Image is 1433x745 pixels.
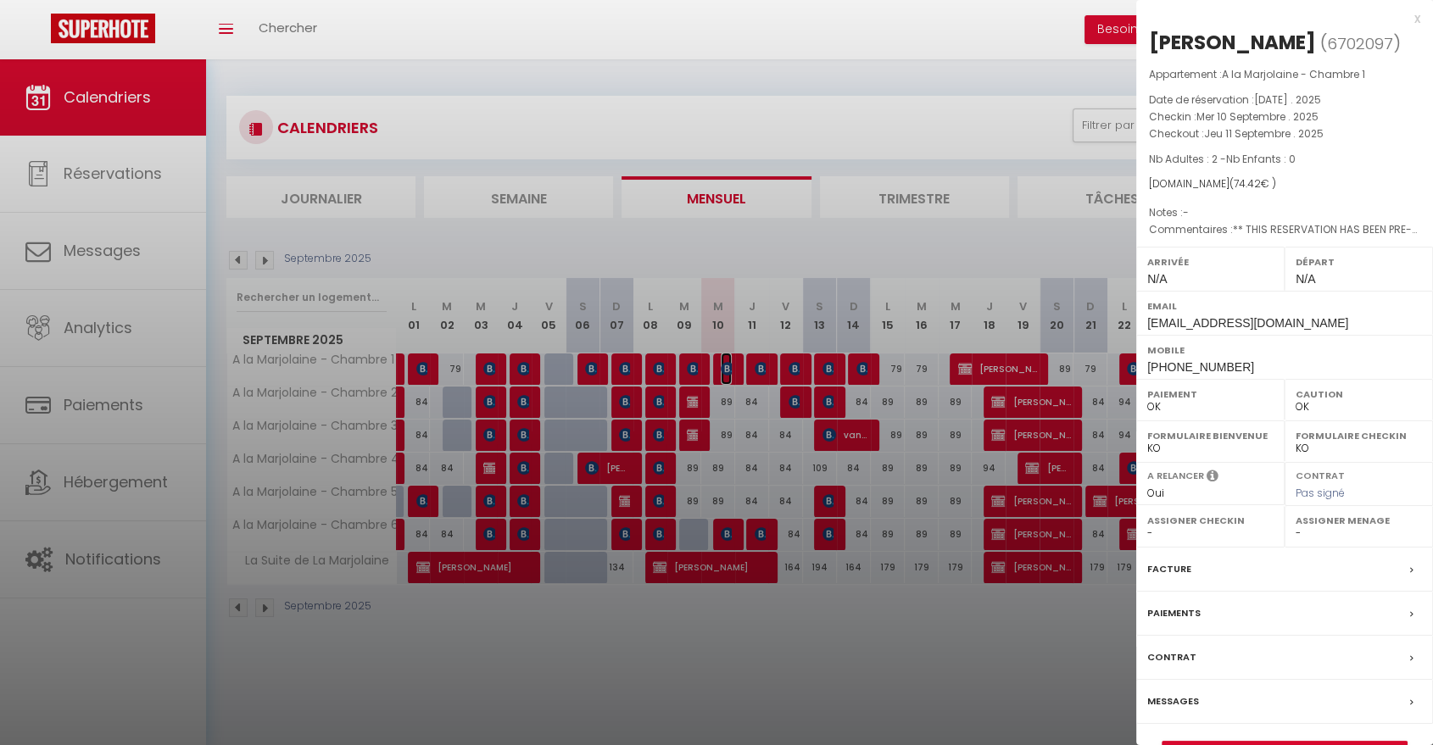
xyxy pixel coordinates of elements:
[1296,486,1345,500] span: Pas signé
[1296,469,1345,480] label: Contrat
[1147,297,1422,314] label: Email
[1207,469,1218,487] i: Sélectionner OUI si vous souhaiter envoyer les séquences de messages post-checkout
[1149,221,1420,238] p: Commentaires :
[14,7,64,58] button: Ouvrir le widget de chat LiveChat
[1149,204,1420,221] p: Notes :
[1147,342,1422,359] label: Mobile
[1149,29,1316,56] div: [PERSON_NAME]
[1147,386,1274,403] label: Paiement
[1149,108,1420,125] p: Checkin :
[1296,253,1422,270] label: Départ
[1296,386,1422,403] label: Caution
[1147,469,1204,483] label: A relancer
[1254,92,1321,107] span: [DATE] . 2025
[1296,272,1315,286] span: N/A
[1296,427,1422,444] label: Formulaire Checkin
[1204,126,1324,141] span: Jeu 11 Septembre . 2025
[1147,692,1199,710] label: Messages
[1327,33,1393,54] span: 6702097
[1147,360,1254,374] span: [PHONE_NUMBER]
[1222,67,1365,81] span: A la Marjolaine - Chambre 1
[1147,427,1274,444] label: Formulaire Bienvenue
[1149,92,1420,108] p: Date de réservation :
[1226,152,1296,166] span: Nb Enfants : 0
[1136,8,1420,29] div: x
[1147,272,1167,286] span: N/A
[1296,512,1422,529] label: Assigner Menage
[1147,253,1274,270] label: Arrivée
[1149,176,1420,192] div: [DOMAIN_NAME]
[1147,604,1201,622] label: Paiements
[1183,205,1189,220] span: -
[1147,648,1196,666] label: Contrat
[1149,125,1420,142] p: Checkout :
[1320,31,1401,55] span: ( )
[1229,176,1276,191] span: ( € )
[1234,176,1261,191] span: 74.42
[1147,512,1274,529] label: Assigner Checkin
[1149,66,1420,83] p: Appartement :
[1196,109,1319,124] span: Mer 10 Septembre . 2025
[1149,152,1296,166] span: Nb Adultes : 2 -
[1147,560,1191,578] label: Facture
[1147,316,1348,330] span: [EMAIL_ADDRESS][DOMAIN_NAME]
